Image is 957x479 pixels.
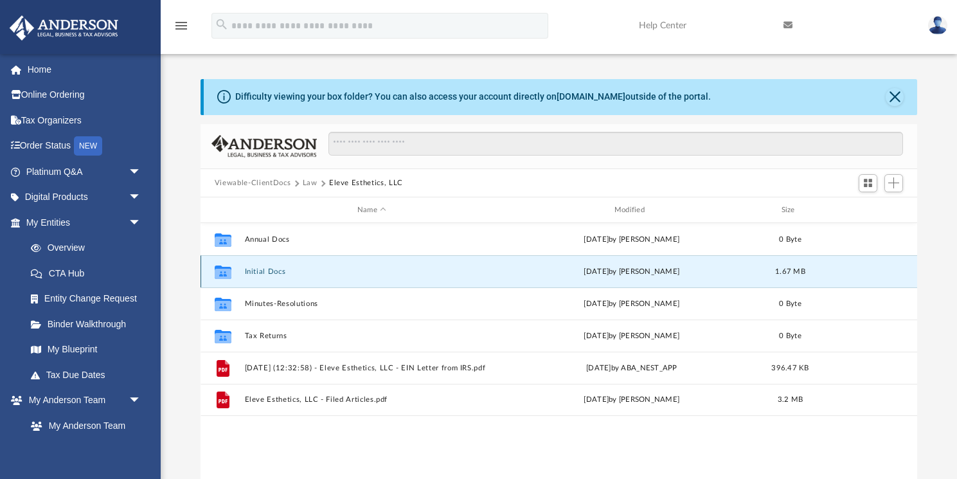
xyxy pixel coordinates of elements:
[764,204,816,216] div: Size
[328,132,903,156] input: Search files and folders
[18,235,161,261] a: Overview
[505,330,759,342] div: [DATE] by [PERSON_NAME]
[244,235,499,244] button: Annual Docs
[505,266,759,278] div: [DATE] by [PERSON_NAME]
[129,185,154,211] span: arrow_drop_down
[886,88,904,106] button: Close
[244,332,499,340] button: Tax Returns
[18,413,148,438] a: My Anderson Team
[6,15,122,41] img: Anderson Advisors Platinum Portal
[174,24,189,33] a: menu
[779,332,801,339] span: 0 Byte
[771,365,809,372] span: 396.47 KB
[235,90,711,104] div: Difficulty viewing your box folder? You can also access your account directly on outside of the p...
[18,362,161,388] a: Tax Due Dates
[303,177,318,189] button: Law
[9,388,154,413] a: My Anderson Teamarrow_drop_down
[244,204,498,216] div: Name
[129,388,154,414] span: arrow_drop_down
[174,18,189,33] i: menu
[557,91,625,102] a: [DOMAIN_NAME]
[9,210,161,235] a: My Entitiesarrow_drop_down
[505,363,759,374] div: [DATE] by ABA_NEST_APP
[9,159,161,185] a: Platinum Q&Aarrow_drop_down
[244,364,499,372] button: [DATE] (12:32:58) - Eleve Esthetics, LLC - EIN Letter from IRS.pdf
[821,204,911,216] div: id
[9,107,161,133] a: Tax Organizers
[775,268,805,275] span: 1.67 MB
[129,210,154,236] span: arrow_drop_down
[329,177,403,189] button: Eleve Esthetics, LLC
[504,204,758,216] div: Modified
[505,394,759,406] div: [DATE] by [PERSON_NAME]
[18,337,154,363] a: My Blueprint
[779,300,801,307] span: 0 Byte
[928,16,947,35] img: User Pic
[859,174,878,192] button: Switch to Grid View
[505,298,759,310] div: [DATE] by [PERSON_NAME]
[244,395,499,404] button: Eleve Esthetics, LLC - Filed Articles.pdf
[505,234,759,246] div: [DATE] by [PERSON_NAME]
[9,57,161,82] a: Home
[778,396,803,403] span: 3.2 MB
[9,133,161,159] a: Order StatusNEW
[244,300,499,308] button: Minutes-Resolutions
[74,136,102,156] div: NEW
[779,236,801,243] span: 0 Byte
[129,159,154,185] span: arrow_drop_down
[18,260,161,286] a: CTA Hub
[215,177,291,189] button: Viewable-ClientDocs
[215,17,229,32] i: search
[9,82,161,108] a: Online Ordering
[884,174,904,192] button: Add
[18,311,161,337] a: Binder Walkthrough
[206,204,238,216] div: id
[18,286,161,312] a: Entity Change Request
[9,185,161,210] a: Digital Productsarrow_drop_down
[244,267,499,276] button: Initial Docs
